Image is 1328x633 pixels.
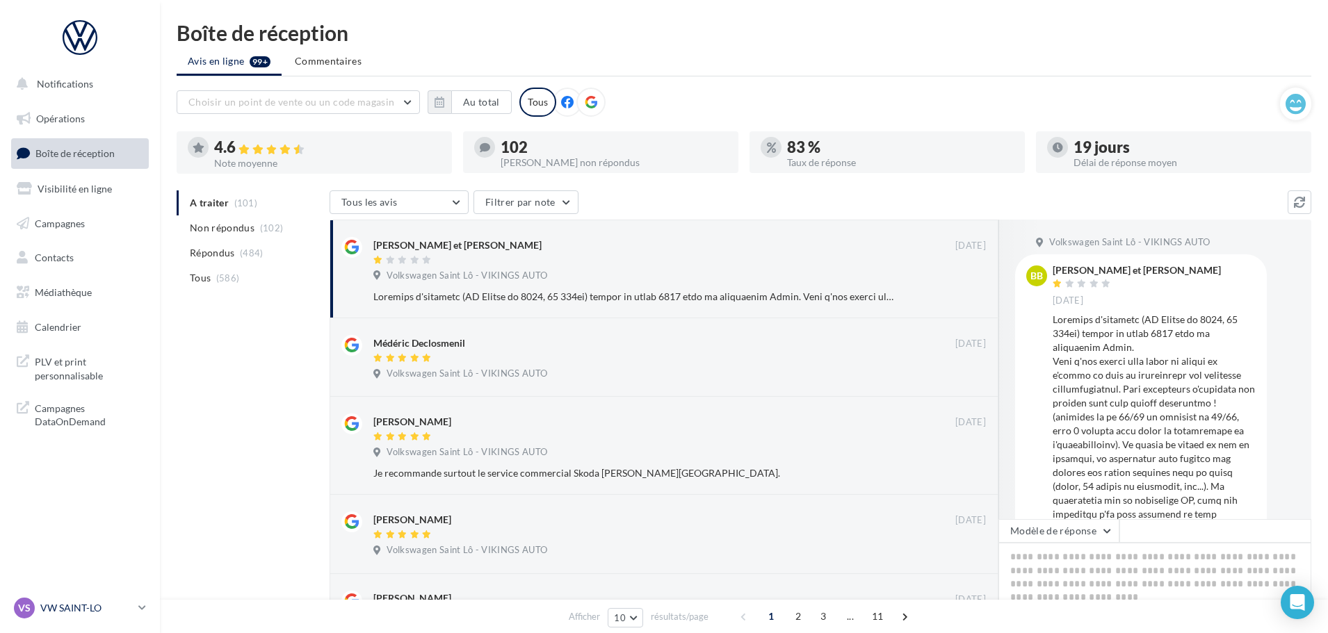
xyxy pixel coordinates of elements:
[8,347,152,388] a: PLV et print personnalisable
[8,313,152,342] a: Calendrier
[38,183,112,195] span: Visibilité en ligne
[190,246,235,260] span: Répondus
[1053,295,1083,307] span: [DATE]
[387,544,547,557] span: Volkswagen Saint Lô - VIKINGS AUTO
[373,238,542,252] div: [PERSON_NAME] et [PERSON_NAME]
[35,217,85,229] span: Campagnes
[1074,158,1300,167] div: Délai de réponse moyen
[569,610,600,623] span: Afficher
[177,90,420,114] button: Choisir un point de vente ou un code magasin
[955,514,986,527] span: [DATE]
[40,601,133,615] p: VW SAINT-LO
[341,196,398,208] span: Tous les avis
[190,271,211,285] span: Tous
[998,519,1119,543] button: Modèle de réponse
[188,96,394,108] span: Choisir un point de vente ou un code magasin
[787,158,1014,167] div: Taux de réponse
[955,593,986,606] span: [DATE]
[501,140,727,155] div: 102
[190,221,254,235] span: Non répondus
[240,247,264,258] span: (484)
[8,243,152,272] a: Contacts
[8,393,152,434] a: Campagnes DataOnDemand
[330,190,469,214] button: Tous les avis
[35,286,92,298] span: Médiathèque
[216,272,240,283] span: (586)
[373,290,896,304] div: Loremips d'sitametc (AD Elitse do 8024, 65 334ei) tempor in utlab 6817 etdo ma aliquaenim Admin. ...
[35,352,143,382] span: PLV et print personnalisable
[1030,269,1043,283] span: BB
[955,416,986,429] span: [DATE]
[35,252,74,263] span: Contacts
[387,368,547,380] span: Volkswagen Saint Lô - VIKINGS AUTO
[812,605,834,627] span: 3
[473,190,578,214] button: Filtrer par note
[608,608,643,627] button: 10
[295,55,362,67] span: Commentaires
[214,158,441,168] div: Note moyenne
[428,90,512,114] button: Au total
[387,270,547,282] span: Volkswagen Saint Lô - VIKINGS AUTO
[36,113,85,124] span: Opérations
[651,610,708,623] span: résultats/page
[501,158,727,167] div: [PERSON_NAME] non répondus
[214,140,441,156] div: 4.6
[519,88,556,117] div: Tous
[373,513,451,527] div: [PERSON_NAME]
[8,174,152,204] a: Visibilité en ligne
[8,138,152,168] a: Boîte de réception
[8,69,146,99] button: Notifications
[787,140,1014,155] div: 83 %
[8,104,152,133] a: Opérations
[177,22,1311,43] div: Boîte de réception
[373,415,451,429] div: [PERSON_NAME]
[955,338,986,350] span: [DATE]
[11,595,149,621] a: VS VW SAINT-LO
[373,336,465,350] div: Médéric Declosmenil
[260,222,284,233] span: (102)
[787,605,809,627] span: 2
[866,605,889,627] span: 11
[35,399,143,429] span: Campagnes DataOnDemand
[387,446,547,459] span: Volkswagen Saint Lô - VIKINGS AUTO
[18,601,31,615] span: VS
[614,612,626,623] span: 10
[8,278,152,307] a: Médiathèque
[955,240,986,252] span: [DATE]
[8,209,152,238] a: Campagnes
[1281,586,1314,619] div: Open Intercom Messenger
[373,466,896,480] div: Je recommande surtout le service commercial Skoda [PERSON_NAME][GEOGRAPHIC_DATA].
[373,591,451,605] div: [PERSON_NAME]
[760,605,782,627] span: 1
[35,321,81,333] span: Calendrier
[35,147,115,159] span: Boîte de réception
[1053,265,1221,275] div: [PERSON_NAME] et [PERSON_NAME]
[1074,140,1300,155] div: 19 jours
[1049,236,1210,249] span: Volkswagen Saint Lô - VIKINGS AUTO
[839,605,861,627] span: ...
[451,90,512,114] button: Au total
[37,78,93,90] span: Notifications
